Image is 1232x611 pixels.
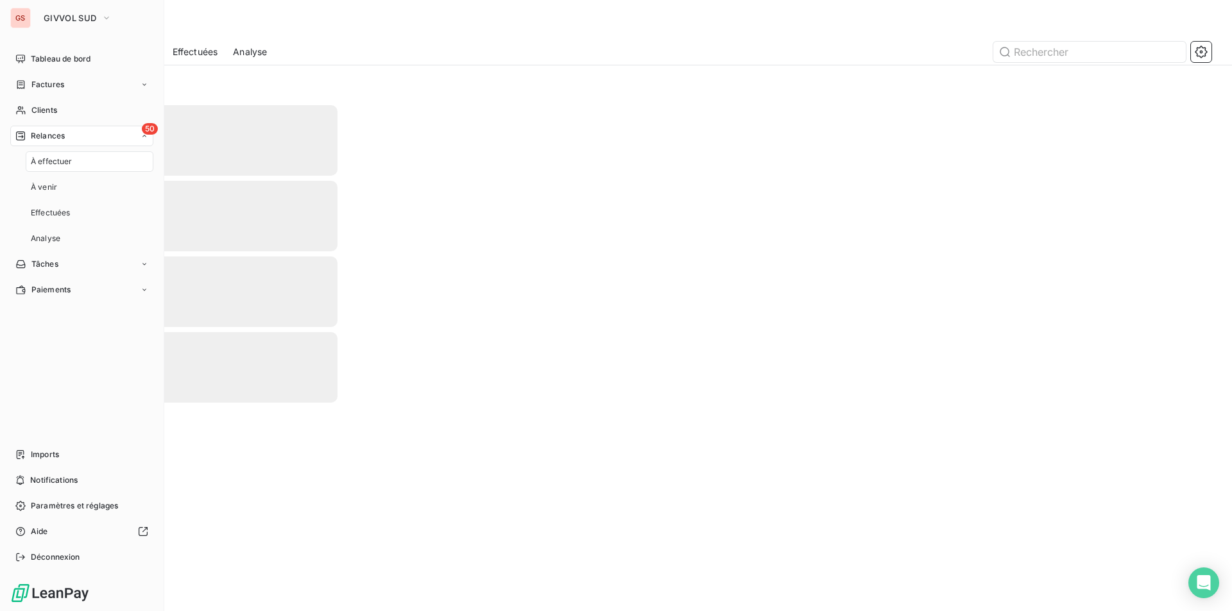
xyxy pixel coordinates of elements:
img: Logo LeanPay [10,583,90,603]
span: Relances [31,130,65,142]
span: Tableau de bord [31,53,90,65]
span: 50 [142,123,158,135]
span: Déconnexion [31,551,80,563]
span: Clients [31,105,57,116]
span: Analyse [233,46,267,58]
span: Imports [31,449,59,460]
span: Paramètres et réglages [31,500,118,512]
span: À effectuer [31,156,73,167]
div: Open Intercom Messenger [1188,567,1219,598]
span: Effectuées [31,207,71,219]
input: Rechercher [993,42,1186,62]
span: Aide [31,526,48,537]
a: Aide [10,521,153,542]
span: Paiements [31,284,71,296]
span: Tâches [31,258,58,270]
span: GIVVOL SUD [44,13,96,23]
span: Factures [31,79,64,90]
span: Notifications [30,474,78,486]
span: À venir [31,181,57,193]
span: Effectuées [173,46,218,58]
span: Analyse [31,233,60,244]
div: GS [10,8,31,28]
